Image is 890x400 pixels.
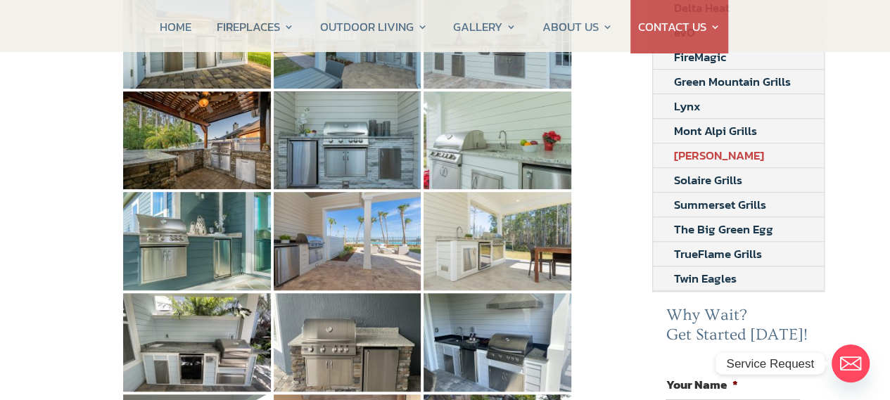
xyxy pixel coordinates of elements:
[653,119,778,143] a: Mont Alpi Grills
[653,266,758,290] a: Twin Eagles
[653,143,785,167] a: [PERSON_NAME]
[653,217,794,241] a: The Big Green Egg
[424,293,571,392] img: 14
[653,70,812,93] a: Green Mountain Grills
[123,293,271,392] img: 12
[274,293,421,392] img: 13
[653,168,763,192] a: Solaire Grills
[832,344,870,382] a: Email
[424,91,571,190] img: 8
[274,91,421,190] img: 7
[123,192,271,290] img: 9
[666,377,737,392] label: Your Name
[653,242,783,266] a: TrueFlame Grills
[653,45,747,69] a: FireMagic
[424,192,571,290] img: 11
[653,94,722,118] a: Lynx
[653,193,787,217] a: Summerset Grills
[123,91,271,190] img: 6
[666,306,810,351] h2: Why Wait? Get Started [DATE]!
[274,192,421,290] img: 10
